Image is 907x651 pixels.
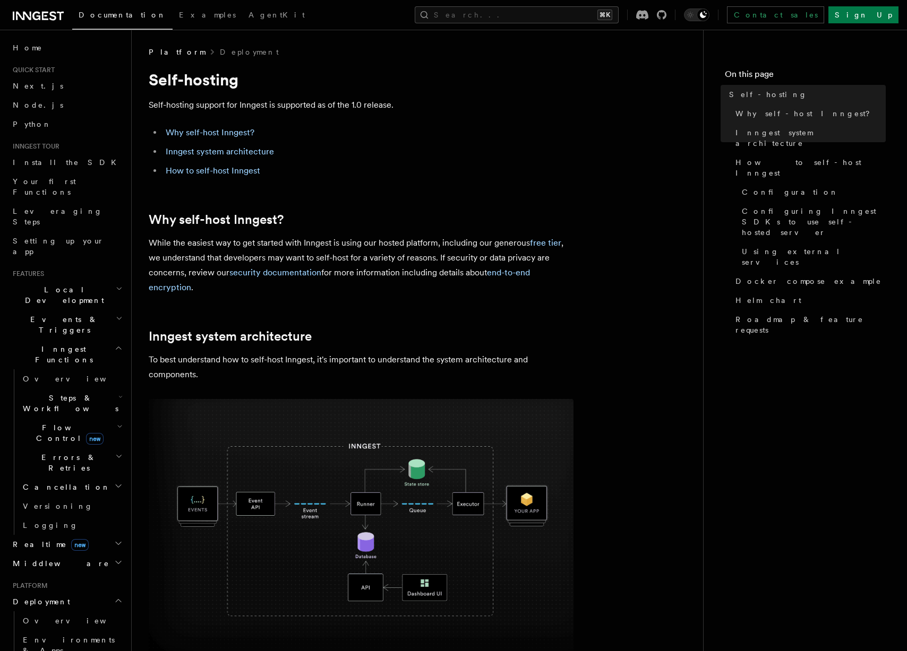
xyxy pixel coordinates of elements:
a: Contact sales [727,6,824,23]
span: new [71,539,89,551]
span: Python [13,120,52,128]
span: new [86,433,104,445]
a: free tier [530,238,561,248]
span: Configuring Inngest SDKs to use self-hosted server [742,206,886,238]
span: Inngest system architecture [735,127,886,149]
span: Your first Functions [13,177,76,196]
span: Platform [149,47,205,57]
button: Middleware [8,554,125,573]
span: Flow Control [19,422,117,444]
button: Inngest Functions [8,340,125,369]
a: Install the SDK [8,153,125,172]
span: Next.js [13,82,63,90]
span: Middleware [8,558,109,569]
a: Setting up your app [8,231,125,261]
p: While the easiest way to get started with Inngest is using our hosted platform, including our gen... [149,236,574,295]
a: Overview [19,611,125,630]
a: Sign Up [828,6,899,23]
a: Overview [19,369,125,388]
a: Inngest system architecture [731,123,886,153]
button: Cancellation [19,478,125,497]
span: Deployment [8,596,70,607]
span: Realtime [8,539,89,550]
span: Self-hosting [729,89,807,100]
a: Using external services [738,242,886,272]
span: Cancellation [19,482,110,492]
kbd: ⌘K [597,10,612,20]
a: Inngest system architecture [166,146,274,157]
span: Inngest Functions [8,344,115,365]
span: AgentKit [249,11,305,19]
span: Home [13,42,42,53]
h1: Self-hosting [149,70,574,89]
a: Logging [19,516,125,535]
a: Docker compose example [731,272,886,291]
p: Self-hosting support for Inngest is supported as of the 1.0 release. [149,98,574,112]
a: Helm chart [731,291,886,310]
span: Steps & Workflows [19,393,118,414]
a: Examples [173,3,242,29]
a: Why self-host Inngest? [149,212,284,227]
a: Next.js [8,76,125,96]
span: Using external services [742,246,886,267]
span: Docker compose example [735,276,882,287]
a: Why self-host Inngest? [731,104,886,123]
span: Overview [23,617,132,625]
span: Local Development [8,284,116,306]
a: Python [8,115,125,134]
a: Self-hosting [725,85,886,104]
h4: On this page [725,68,886,85]
a: Node.js [8,96,125,115]
a: Deployment [220,47,279,57]
span: Helm chart [735,295,801,306]
button: Errors & Retries [19,448,125,478]
a: Configuring Inngest SDKs to use self-hosted server [738,202,886,242]
span: Events & Triggers [8,314,116,335]
span: Logging [23,521,78,530]
a: Leveraging Steps [8,202,125,231]
span: Quick start [8,66,55,74]
span: Errors & Retries [19,452,115,473]
a: AgentKit [242,3,311,29]
a: Roadmap & feature requests [731,310,886,340]
span: Platform [8,581,48,590]
div: Inngest Functions [8,369,125,535]
button: Events & Triggers [8,310,125,340]
a: Your first Functions [8,172,125,202]
a: How to self-host Inngest [731,153,886,183]
button: Local Development [8,280,125,310]
span: Why self-host Inngest? [735,108,877,119]
a: How to self-host Inngest [166,166,260,176]
span: Setting up your app [13,237,104,256]
span: Examples [179,11,236,19]
a: Why self-host Inngest? [166,127,254,137]
a: Configuration [738,183,886,202]
span: Overview [23,375,132,383]
button: Steps & Workflows [19,388,125,418]
span: Configuration [742,187,838,197]
span: How to self-host Inngest [735,157,886,178]
a: Versioning [19,497,125,516]
button: Deployment [8,592,125,611]
span: Features [8,270,44,278]
span: Inngest tour [8,142,59,151]
a: Inngest system architecture [149,329,312,344]
a: security documentation [229,267,321,277]
span: Documentation [79,11,166,19]
button: Flow Controlnew [19,418,125,448]
span: Node.js [13,101,63,109]
button: Realtimenew [8,535,125,554]
a: Documentation [72,3,173,30]
button: Toggle dark mode [684,8,709,21]
p: To best understand how to self-host Inngest, it's important to understand the system architecture... [149,352,574,382]
button: Search...⌘K [415,6,619,23]
span: Roadmap & feature requests [735,314,886,335]
span: Versioning [23,502,93,510]
a: Home [8,38,125,57]
span: Leveraging Steps [13,207,102,226]
span: Install the SDK [13,158,123,167]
